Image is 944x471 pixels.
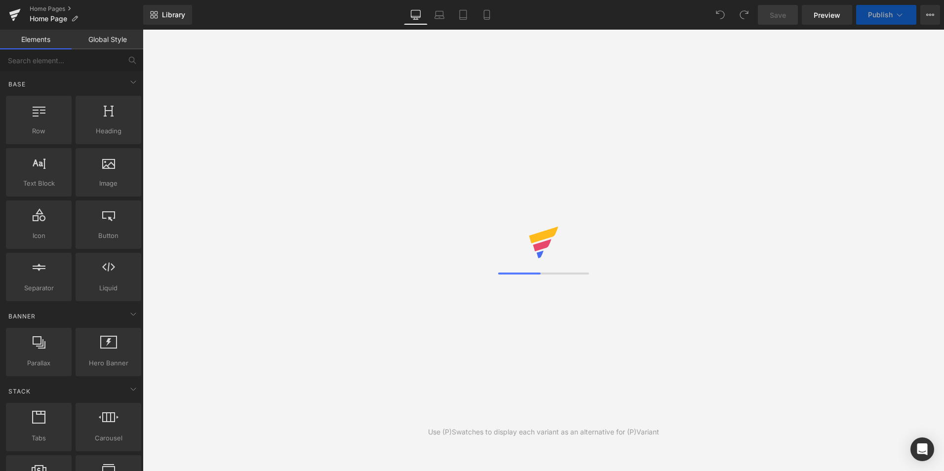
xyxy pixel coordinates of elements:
span: Heading [79,126,138,136]
a: New Library [143,5,192,25]
button: Undo [710,5,730,25]
a: Desktop [404,5,428,25]
span: Button [79,231,138,241]
span: Banner [7,312,37,321]
span: Stack [7,387,32,396]
span: Icon [9,231,69,241]
div: Use (P)Swatches to display each variant as an alternative for (P)Variant [428,427,659,437]
span: Base [7,79,27,89]
span: Library [162,10,185,19]
a: Tablet [451,5,475,25]
span: Hero Banner [79,358,138,368]
a: Laptop [428,5,451,25]
a: Home Pages [30,5,143,13]
span: Parallax [9,358,69,368]
button: More [920,5,940,25]
span: Carousel [79,433,138,443]
span: Publish [868,11,893,19]
a: Global Style [72,30,143,49]
span: Text Block [9,178,69,189]
span: Preview [814,10,840,20]
button: Redo [734,5,754,25]
span: Home Page [30,15,67,23]
span: Tabs [9,433,69,443]
span: Image [79,178,138,189]
span: Row [9,126,69,136]
a: Preview [802,5,852,25]
span: Save [770,10,786,20]
a: Mobile [475,5,499,25]
button: Publish [856,5,916,25]
div: Open Intercom Messenger [910,437,934,461]
span: Liquid [79,283,138,293]
span: Separator [9,283,69,293]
